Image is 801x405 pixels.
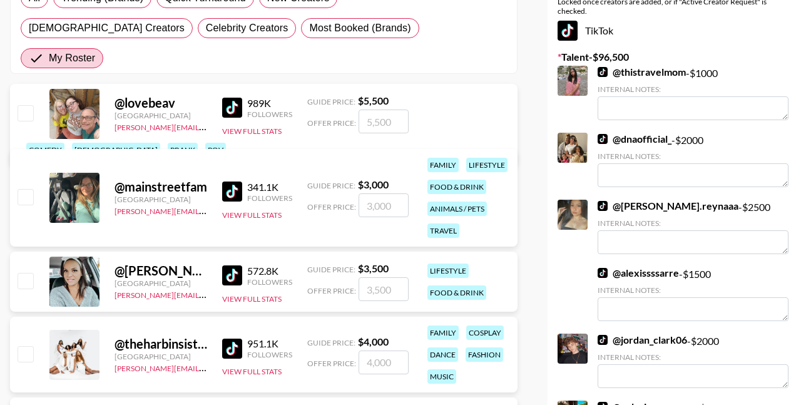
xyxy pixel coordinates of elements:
div: TikTok [558,21,791,41]
div: Internal Notes: [598,285,788,295]
a: @dnaofficial_ [598,133,671,145]
button: View Full Stats [222,126,282,136]
span: My Roster [49,51,95,66]
input: 5,500 [359,110,409,133]
div: music [427,369,456,384]
div: Internal Notes: [598,151,788,161]
span: Guide Price: [307,265,355,274]
img: TikTok [598,268,608,278]
div: family [427,326,459,340]
div: Followers [247,277,292,287]
span: Most Booked (Brands) [309,21,411,36]
button: View Full Stats [222,367,282,376]
div: lifestyle [466,158,508,172]
span: Guide Price: [307,181,355,190]
div: travel [427,223,459,238]
div: cosplay [466,326,504,340]
a: @alexissssarre [598,267,679,279]
a: [PERSON_NAME][EMAIL_ADDRESS][DOMAIN_NAME] [115,288,300,300]
strong: $ 5,500 [358,95,389,106]
a: @[PERSON_NAME].reynaaa [598,200,738,212]
div: [DEMOGRAPHIC_DATA] [72,143,160,157]
div: Internal Notes: [598,218,788,228]
button: View Full Stats [222,294,282,304]
div: 989K [247,97,292,110]
div: [GEOGRAPHIC_DATA] [115,352,207,361]
div: [GEOGRAPHIC_DATA] [115,195,207,204]
span: Offer Price: [307,359,356,368]
img: TikTok [222,98,242,118]
div: Followers [247,350,292,359]
a: [PERSON_NAME][EMAIL_ADDRESS][DOMAIN_NAME] [115,120,300,132]
div: @ [PERSON_NAME].ohno [115,263,207,279]
img: TikTok [598,201,608,211]
div: 341.1K [247,181,292,193]
div: - $ 2000 [598,133,788,187]
span: Offer Price: [307,202,356,212]
strong: $ 3,000 [358,178,389,190]
input: 3,500 [359,277,409,301]
div: - $ 2000 [598,334,788,388]
div: Internal Notes: [598,352,788,362]
div: pov [205,143,226,157]
a: @thistravelmom [598,66,686,78]
div: animals / pets [427,202,487,216]
div: food & drink [427,180,486,194]
a: [PERSON_NAME][EMAIL_ADDRESS][DOMAIN_NAME] [115,361,300,373]
div: Internal Notes: [598,85,788,94]
div: Followers [247,193,292,203]
img: TikTok [222,339,242,359]
div: fashion [466,347,503,362]
div: - $ 1000 [598,66,788,120]
img: TikTok [598,134,608,144]
img: TikTok [598,67,608,77]
a: @jordan_clark06 [598,334,687,346]
div: - $ 1500 [598,267,788,321]
div: @ lovebeav [115,95,207,111]
span: Guide Price: [307,97,355,106]
img: TikTok [558,21,578,41]
span: Guide Price: [307,338,355,347]
div: prank [168,143,198,157]
span: Offer Price: [307,286,356,295]
label: Talent - $ 96,500 [558,51,791,63]
div: 572.8K [247,265,292,277]
div: lifestyle [427,264,469,278]
span: [DEMOGRAPHIC_DATA] Creators [29,21,185,36]
div: comedy [26,143,64,157]
div: @ mainstreetfam [115,179,207,195]
div: - $ 2500 [598,200,788,254]
strong: $ 3,500 [358,262,389,274]
input: 3,000 [359,193,409,217]
div: family [427,158,459,172]
img: TikTok [222,182,242,202]
div: dance [427,347,458,362]
img: TikTok [598,335,608,345]
span: Celebrity Creators [206,21,288,36]
div: [GEOGRAPHIC_DATA] [115,279,207,288]
div: @ theharbinsisters [115,336,207,352]
span: Offer Price: [307,118,356,128]
a: [PERSON_NAME][EMAIL_ADDRESS][DOMAIN_NAME] [115,204,300,216]
div: food & drink [427,285,486,300]
div: [GEOGRAPHIC_DATA] [115,111,207,120]
input: 4,000 [359,351,409,374]
strong: $ 4,000 [358,336,389,347]
div: 951.1K [247,337,292,350]
img: TikTok [222,265,242,285]
button: View Full Stats [222,210,282,220]
div: Followers [247,110,292,119]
